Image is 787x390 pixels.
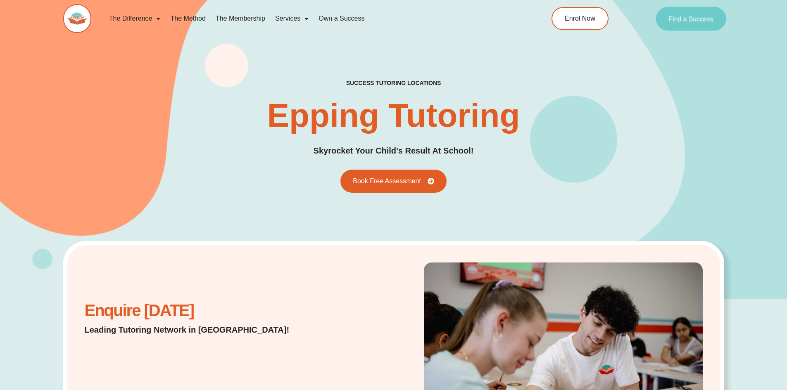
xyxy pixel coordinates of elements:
h2: Leading Tutoring Network in [GEOGRAPHIC_DATA]! [85,324,311,336]
a: The Membership [211,9,270,28]
a: Services [270,9,314,28]
a: Book Free Assessment [340,170,447,193]
a: Find a Success [656,7,727,31]
h2: Enquire [DATE] [85,305,311,316]
iframe: Chat Widget [649,297,787,390]
a: Own a Success [314,9,369,28]
a: Enrol Now [552,7,609,30]
a: The Difference [104,9,166,28]
h2: Skyrocket Your Child's Result At School! [314,144,474,157]
span: Find a Success [669,15,713,22]
a: The Method [165,9,210,28]
span: Enrol Now [565,15,595,22]
nav: Menu [104,9,514,28]
h1: Epping Tutoring [267,99,520,132]
span: Book Free Assessment [353,178,421,184]
h2: success tutoring locations [346,79,441,87]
